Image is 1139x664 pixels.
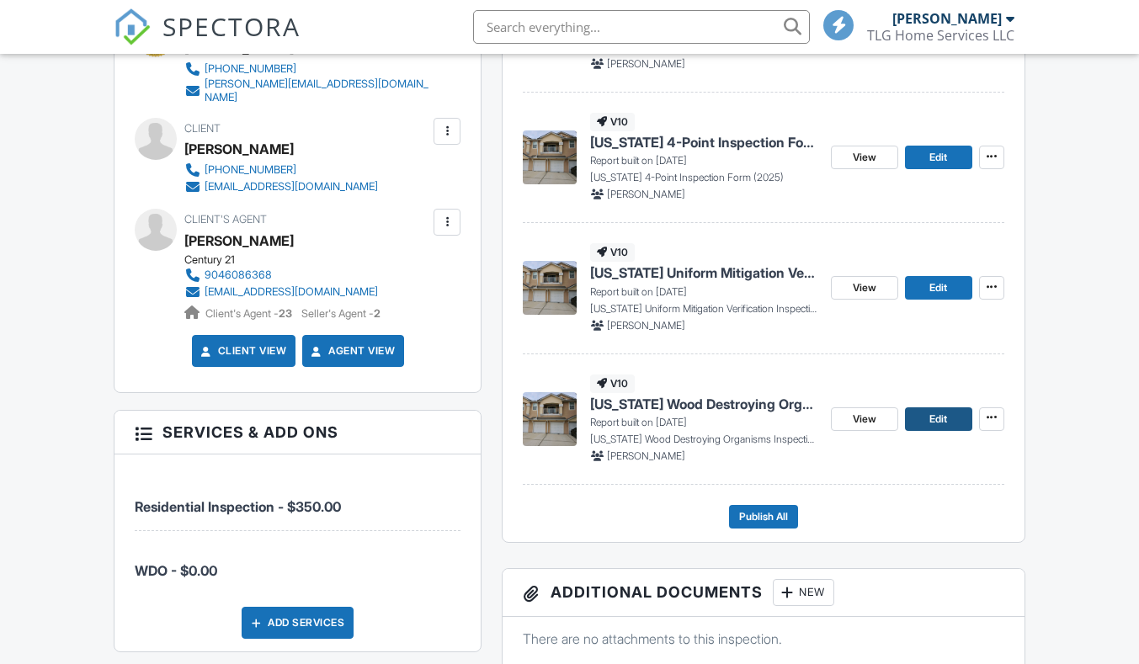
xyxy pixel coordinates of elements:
div: New [773,579,834,606]
span: SPECTORA [162,8,301,44]
div: [PERSON_NAME] [184,136,294,162]
div: Century 21 [184,253,391,267]
a: [PERSON_NAME] [184,228,294,253]
span: Residential Inspection - $350.00 [135,498,341,515]
span: Seller's Agent - [301,307,381,320]
span: Client [184,122,221,135]
div: [PHONE_NUMBER] [205,163,296,177]
div: [PERSON_NAME][EMAIL_ADDRESS][DOMAIN_NAME] [205,77,429,104]
strong: 23 [279,307,292,320]
a: [PERSON_NAME][EMAIL_ADDRESS][DOMAIN_NAME] [184,77,429,104]
a: Client View [198,343,287,359]
input: Search everything... [473,10,810,44]
div: 9046086368 [205,268,272,282]
li: Service: WDO [135,531,460,593]
div: Add Services [242,607,354,639]
a: [EMAIL_ADDRESS][DOMAIN_NAME] [184,178,378,195]
h3: Additional Documents [503,569,1024,617]
h3: Services & Add ons [114,411,481,454]
a: [EMAIL_ADDRESS][DOMAIN_NAME] [184,284,378,300]
strong: 2 [374,307,381,320]
div: [EMAIL_ADDRESS][DOMAIN_NAME] [205,285,378,299]
a: Agent View [308,343,395,359]
div: [EMAIL_ADDRESS][DOMAIN_NAME] [205,180,378,194]
a: 9046086368 [184,267,378,284]
p: There are no attachments to this inspection. [523,629,1003,648]
div: [PERSON_NAME] [892,10,1002,27]
a: SPECTORA [114,23,301,58]
span: Client's Agent - [205,307,295,320]
div: [PHONE_NUMBER] [205,62,296,76]
span: WDO - $0.00 [135,562,217,579]
li: Service: Residential Inspection [135,467,460,530]
a: [PHONE_NUMBER] [184,61,429,77]
a: [PHONE_NUMBER] [184,162,378,178]
img: The Best Home Inspection Software - Spectora [114,8,151,45]
span: Client's Agent [184,213,267,226]
div: TLG Home Services LLC [867,27,1014,44]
